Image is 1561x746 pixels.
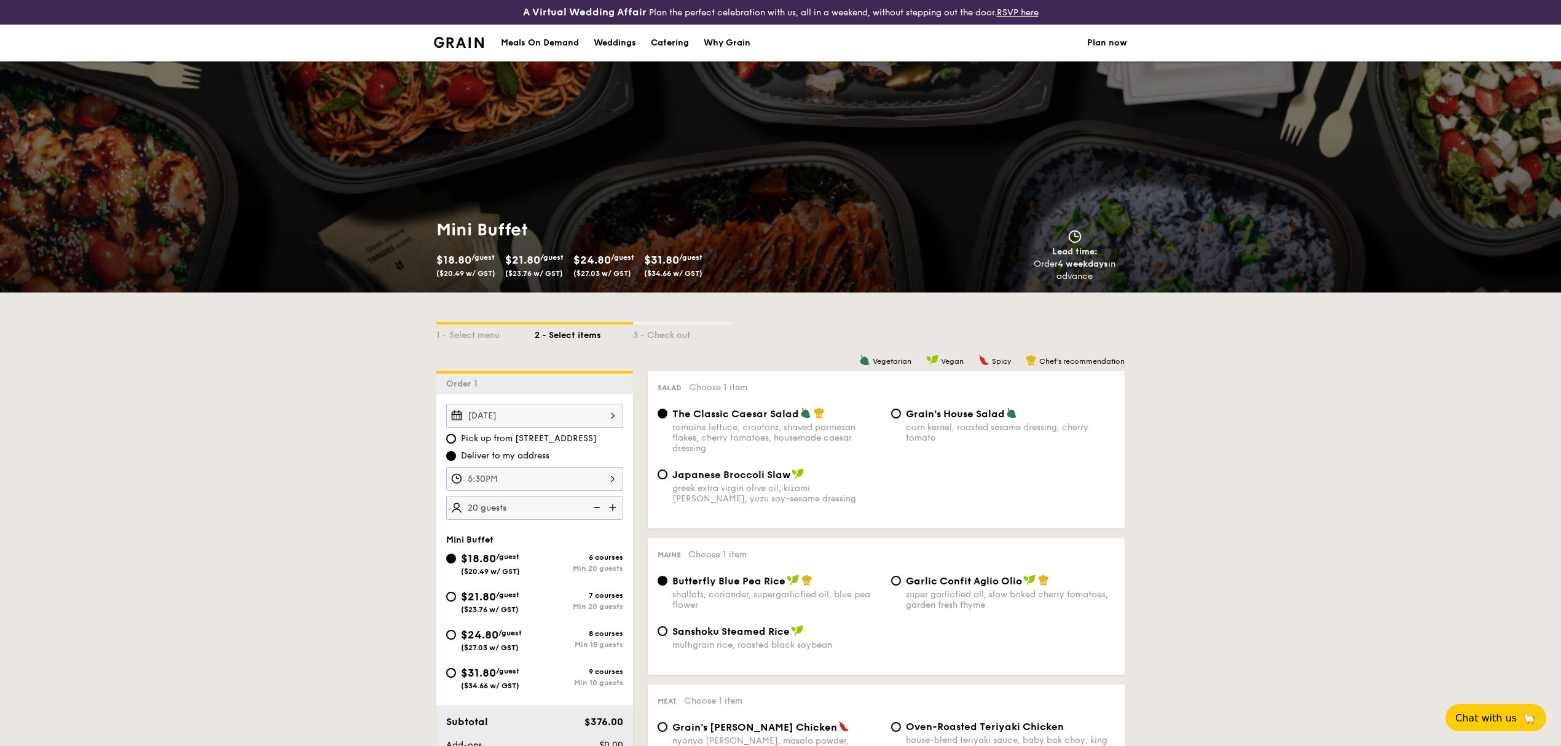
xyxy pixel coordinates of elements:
img: icon-vegetarian.fe4039eb.svg [800,407,811,418]
div: Catering [651,25,689,61]
input: Grain's [PERSON_NAME] Chickennyonya [PERSON_NAME], masala powder, lemongrass [658,722,667,732]
span: /guest [611,253,634,262]
input: Butterfly Blue Pea Riceshallots, coriander, supergarlicfied oil, blue pea flower [658,576,667,586]
span: ($27.03 w/ GST) [573,269,631,278]
div: Min 20 guests [535,602,623,611]
img: icon-spicy.37a8142b.svg [978,355,989,366]
span: /guest [496,667,519,675]
div: 3 - Check out [633,324,731,342]
div: romaine lettuce, croutons, shaved parmesan flakes, cherry tomatoes, housemade caesar dressing [672,422,881,453]
input: Pick up from [STREET_ADDRESS] [446,434,456,444]
span: Salad [658,383,682,392]
div: Min 10 guests [535,678,623,687]
input: Grain's House Saladcorn kernel, roasted sesame dressing, cherry tomato [891,409,901,418]
div: super garlicfied oil, slow baked cherry tomatoes, garden fresh thyme [906,589,1115,610]
span: Order 1 [446,379,482,389]
img: icon-chef-hat.a58ddaea.svg [814,407,825,418]
a: Plan now [1087,25,1127,61]
div: Min 15 guests [535,640,623,649]
span: Chef's recommendation [1039,357,1125,366]
span: ($20.49 w/ GST) [436,269,495,278]
img: icon-vegan.f8ff3823.svg [926,355,938,366]
a: Why Grain [696,25,758,61]
span: $24.80 [573,253,611,267]
img: icon-vegan.f8ff3823.svg [787,575,799,586]
div: 1 - Select menu [436,324,535,342]
span: ($20.49 w/ GST) [461,567,520,576]
div: Why Grain [704,25,750,61]
span: $21.80 [505,253,540,267]
div: Meals On Demand [501,25,579,61]
input: Event time [446,467,623,491]
div: 6 courses [535,553,623,562]
span: 🦙 [1522,711,1536,725]
strong: 4 weekdays [1058,259,1108,269]
span: $31.80 [461,666,496,680]
div: greek extra virgin olive oil, kizami [PERSON_NAME], yuzu soy-sesame dressing [672,483,881,504]
span: ($23.76 w/ GST) [461,605,519,614]
img: icon-add.58712e84.svg [605,496,623,519]
div: 9 courses [535,667,623,676]
span: $24.80 [461,628,498,642]
input: Event date [446,404,623,428]
div: Weddings [594,25,636,61]
h4: A Virtual Wedding Affair [523,5,647,20]
span: /guest [498,629,522,637]
div: 8 courses [535,629,623,638]
span: Vegetarian [873,357,911,366]
a: Weddings [586,25,643,61]
img: icon-vegan.f8ff3823.svg [791,625,803,636]
span: Deliver to my address [461,450,549,462]
span: $21.80 [461,590,496,603]
span: Subtotal [446,716,488,728]
span: $376.00 [584,716,623,728]
div: 2 - Select items [535,324,633,342]
span: Choose 1 item [684,696,742,706]
span: Garlic Confit Aglio Olio [906,575,1022,587]
div: shallots, coriander, supergarlicfied oil, blue pea flower [672,589,881,610]
div: corn kernel, roasted sesame dressing, cherry tomato [906,422,1115,443]
a: Meals On Demand [493,25,586,61]
span: Meat [658,697,677,705]
span: /guest [679,253,702,262]
img: Grain [434,37,484,48]
input: Oven-Roasted Teriyaki Chickenhouse-blend teriyaki sauce, baby bok choy, king oyster and shiitake ... [891,722,901,732]
input: The Classic Caesar Saladromaine lettuce, croutons, shaved parmesan flakes, cherry tomatoes, house... [658,409,667,418]
span: /guest [496,591,519,599]
span: Butterfly Blue Pea Rice [672,575,785,587]
img: icon-chef-hat.a58ddaea.svg [1038,575,1049,586]
img: icon-chef-hat.a58ddaea.svg [1026,355,1037,366]
div: Min 20 guests [535,564,623,573]
span: Spicy [992,357,1011,366]
span: Pick up from [STREET_ADDRESS] [461,433,597,445]
span: $18.80 [461,552,496,565]
span: Vegan [941,357,964,366]
span: Japanese Broccoli Slaw [672,469,790,481]
img: icon-chef-hat.a58ddaea.svg [801,575,812,586]
div: multigrain rice, roasted black soybean [672,640,881,650]
span: $18.80 [436,253,471,267]
span: ($34.66 w/ GST) [644,269,702,278]
span: /guest [496,552,519,561]
span: ($34.66 w/ GST) [461,681,519,690]
span: Choose 1 item [689,382,747,393]
input: $24.80/guest($27.03 w/ GST)8 coursesMin 15 guests [446,630,456,640]
img: icon-vegan.f8ff3823.svg [1023,575,1036,586]
img: icon-vegetarian.fe4039eb.svg [1006,407,1017,418]
input: Sanshoku Steamed Ricemultigrain rice, roasted black soybean [658,626,667,636]
span: Mains [658,551,681,559]
input: $21.80/guest($23.76 w/ GST)7 coursesMin 20 guests [446,592,456,602]
input: $31.80/guest($34.66 w/ GST)9 coursesMin 10 guests [446,668,456,678]
a: Logotype [434,37,484,48]
div: Plan the perfect celebration with us, all in a weekend, without stepping out the door. [427,5,1134,20]
span: Sanshoku Steamed Rice [672,626,790,637]
span: Choose 1 item [688,549,747,560]
span: Oven-Roasted Teriyaki Chicken [906,721,1064,732]
img: icon-reduce.1d2dbef1.svg [586,496,605,519]
input: Japanese Broccoli Slawgreek extra virgin olive oil, kizami [PERSON_NAME], yuzu soy-sesame dressing [658,469,667,479]
input: Deliver to my address [446,451,456,461]
a: RSVP here [997,7,1039,18]
span: /guest [471,253,495,262]
span: Grain's House Salad [906,408,1005,420]
input: Number of guests [446,496,623,520]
